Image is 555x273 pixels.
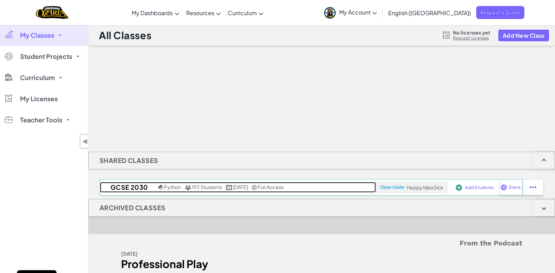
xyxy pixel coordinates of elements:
[20,53,72,60] span: Student Projects
[20,74,55,81] span: Curriculum
[100,182,376,193] a: GCSE 2030 Python 193 Students [DATE] Full Access
[186,9,214,17] span: Resources
[158,185,164,190] img: python.png
[36,5,69,20] a: Ozaria by CodeCombat logo
[226,185,232,190] img: calendar.svg
[132,9,173,17] span: My Dashboards
[224,3,267,22] a: Curriculum
[185,185,191,190] img: MultipleUsers.png
[82,136,88,146] span: ◀
[500,184,507,190] img: IconShare_Purple.svg
[121,238,522,249] h5: From the Podcast
[233,184,248,190] span: [DATE]
[20,96,58,102] span: My Licenses
[498,30,549,41] button: Add New Class
[89,199,176,217] h1: Archived Classes
[252,185,257,190] img: IconShare_Gray.svg
[456,184,462,191] img: IconAddStudents.svg
[388,9,471,17] span: English ([GEOGRAPHIC_DATA])
[385,3,474,22] a: English ([GEOGRAPHIC_DATA])
[20,32,54,38] span: My Classes
[453,35,490,41] a: Request Licenses
[380,185,404,189] span: Class Code
[509,185,521,189] span: Share
[121,259,316,269] div: Professional Play
[465,186,494,190] span: Add Students
[89,152,169,169] h1: Shared Classes
[228,9,257,17] span: Curriculum
[36,5,69,20] img: Home
[99,29,151,42] h1: All Classes
[183,3,224,22] a: Resources
[100,182,157,193] h2: GCSE 2030
[476,6,524,19] a: Request a Quote
[453,30,490,35] span: No licenses yet
[339,8,377,16] span: My Account
[321,1,380,24] a: My Account
[20,117,62,123] span: Teacher Tools
[258,184,284,190] span: Full Access
[530,184,536,190] img: IconStudentEllipsis.svg
[406,184,443,190] span: HappyIdeaSick
[164,184,181,190] span: Python
[192,184,222,190] span: 193 Students
[121,249,316,259] div: [DATE]
[324,7,336,19] img: avatar
[128,3,183,22] a: My Dashboards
